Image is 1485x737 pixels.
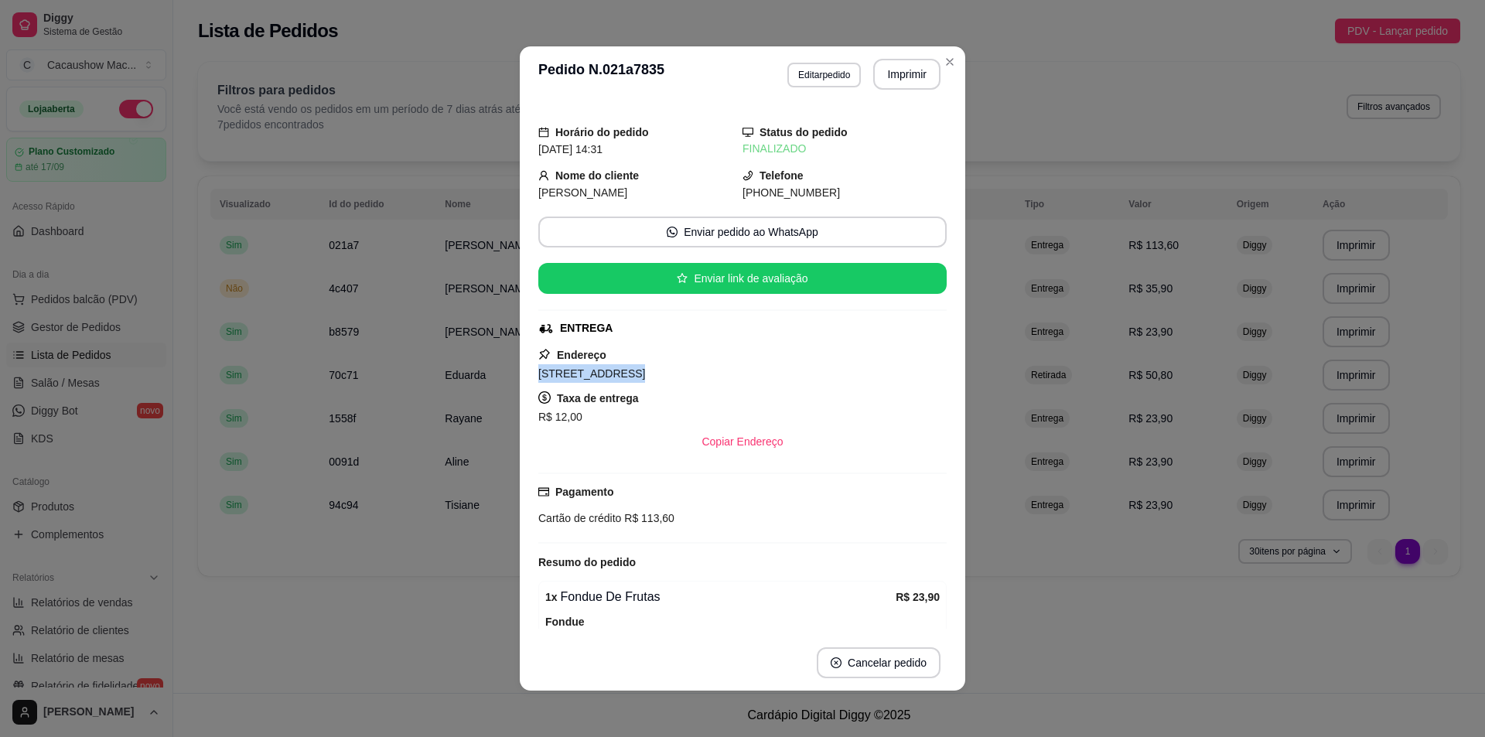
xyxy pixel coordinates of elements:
button: starEnviar link de avaliação [538,263,947,294]
strong: Resumo do pedido [538,556,636,568]
span: [DATE] 14:31 [538,143,603,155]
div: Fondue De Frutas [545,588,896,606]
button: Imprimir [873,59,940,90]
span: desktop [742,127,753,138]
button: Copiar Endereço [689,426,795,457]
div: FINALIZADO [742,141,947,157]
span: Cartão de crédito [538,512,621,524]
button: Editarpedido [787,63,861,87]
span: pushpin [538,348,551,360]
span: star [677,273,688,284]
strong: R$ 23,90 [896,591,940,603]
span: calendar [538,127,549,138]
span: whats-app [667,227,678,237]
span: R$ 12,00 [538,411,582,423]
strong: Status do pedido [760,126,848,138]
strong: Fondue [545,616,585,628]
button: whats-appEnviar pedido ao WhatsApp [538,217,947,247]
strong: Nome do cliente [555,169,639,182]
strong: Endereço [557,349,606,361]
strong: Pagamento [555,486,613,498]
button: Close [937,49,962,74]
strong: Horário do pedido [555,126,649,138]
span: R$ 113,60 [621,512,674,524]
strong: Taxa de entrega [557,392,639,404]
span: [PHONE_NUMBER] [742,186,840,199]
span: close-circle [831,657,841,668]
strong: 1 x [545,591,558,603]
button: close-circleCancelar pedido [817,647,940,678]
span: user [538,170,549,181]
strong: Telefone [760,169,804,182]
span: dollar [538,391,551,404]
span: [PERSON_NAME] [538,186,627,199]
div: ENTREGA [560,320,613,336]
h3: Pedido N. 021a7835 [538,59,664,90]
span: [STREET_ADDRESS] [538,367,645,380]
span: phone [742,170,753,181]
span: credit-card [538,486,549,497]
